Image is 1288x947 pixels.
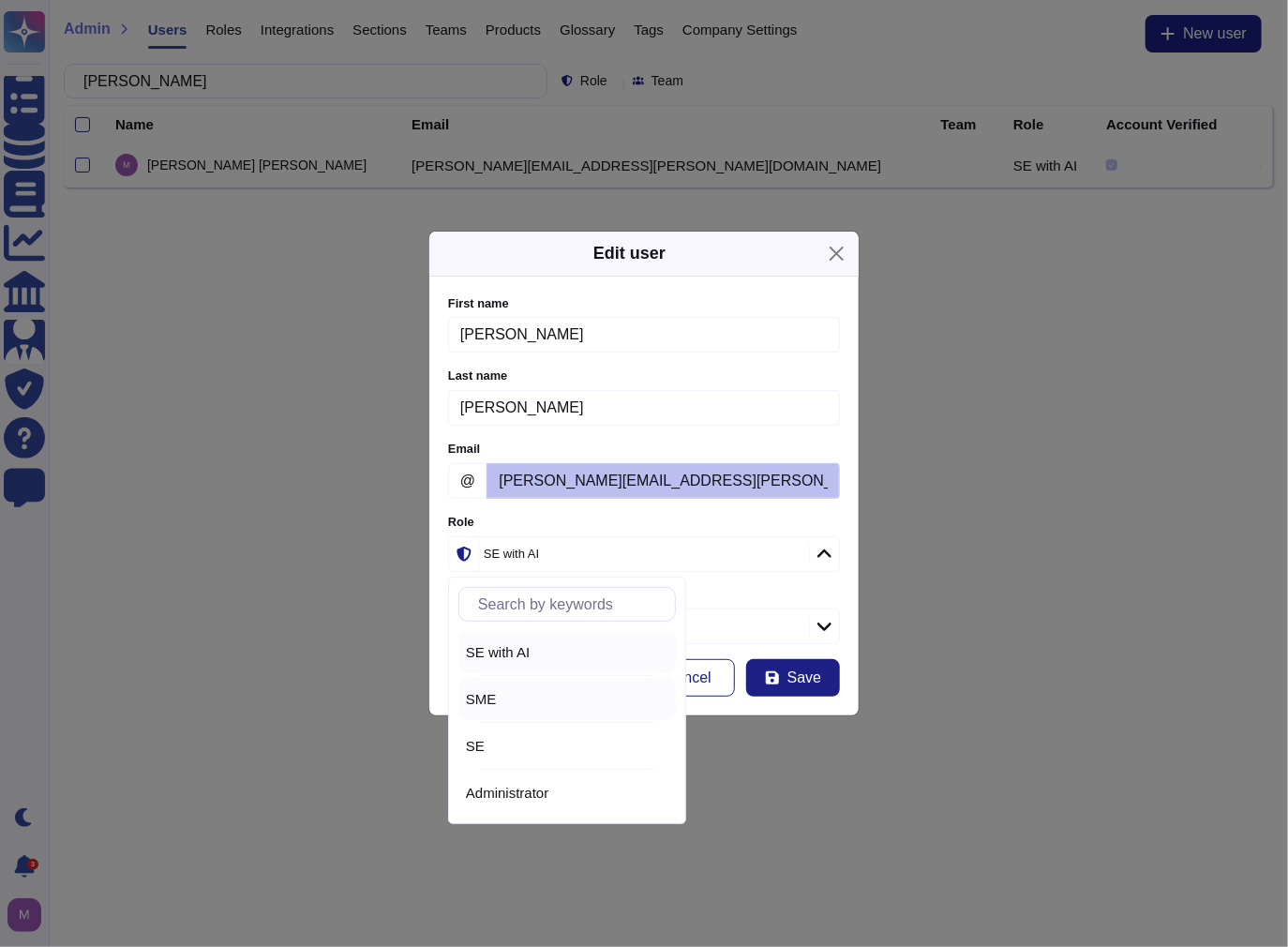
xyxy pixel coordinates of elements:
div: SME [466,691,668,708]
span: Cancel [665,670,711,685]
button: Save [746,659,840,697]
input: Enter user lastname [448,390,840,426]
div: SE with AI [484,548,539,560]
div: Edit user [593,241,666,266]
button: Cancel [641,659,735,697]
div: Administrator [466,785,668,802]
button: Close [822,239,851,268]
span: SME [466,691,497,708]
label: Role [448,517,840,529]
div: SME [458,678,676,720]
div: SE [458,725,676,767]
label: First name [448,298,840,310]
label: Email [448,443,840,456]
div: Administrator [458,772,676,814]
span: Administrator [466,785,548,802]
span: @ [448,463,487,499]
input: Enter user firstname [448,317,840,353]
div: SE with AI [458,631,676,673]
span: SE with AI [466,644,530,661]
span: Save [787,670,821,685]
label: Last name [448,370,840,383]
div: SE [466,738,668,755]
span: SE [466,738,485,755]
div: SE with AI [466,644,668,661]
input: Search by keywords [469,588,675,621]
input: Enter email [487,463,840,499]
